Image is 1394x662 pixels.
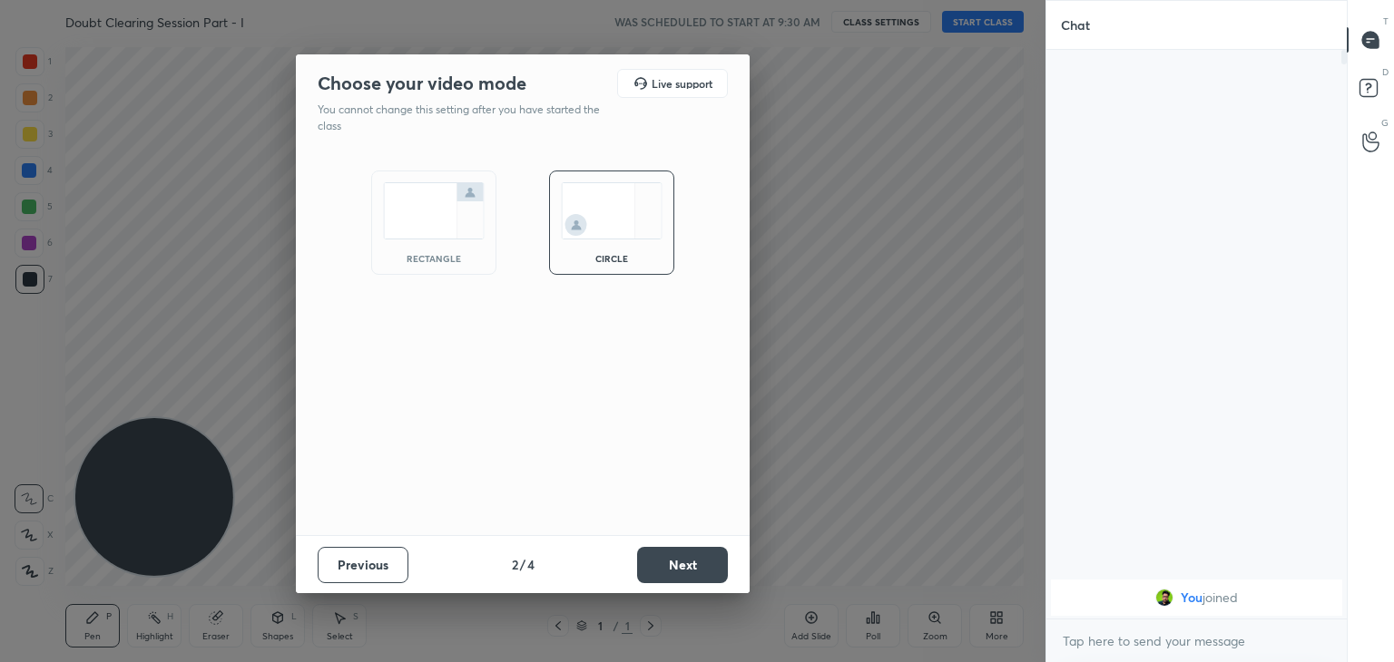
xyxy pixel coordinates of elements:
div: rectangle [398,254,470,263]
div: grid [1046,576,1347,619]
h5: Live support [652,78,712,89]
div: circle [575,254,648,263]
p: T [1383,15,1389,28]
p: D [1382,65,1389,79]
span: You [1181,590,1203,605]
h4: 2 [512,555,518,574]
button: Previous [318,547,408,583]
p: Chat [1046,1,1104,49]
span: joined [1203,590,1238,605]
img: circleScreenIcon.acc0effb.svg [561,182,663,239]
p: You cannot change this setting after you have started the class [318,102,612,134]
h2: Choose your video mode [318,72,526,95]
button: Next [637,547,728,583]
img: 88146f61898444ee917a4c8c56deeae4.jpg [1155,589,1173,607]
h4: / [520,555,525,574]
p: G [1381,116,1389,130]
img: normalScreenIcon.ae25ed63.svg [383,182,485,239]
h4: 4 [527,555,535,574]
